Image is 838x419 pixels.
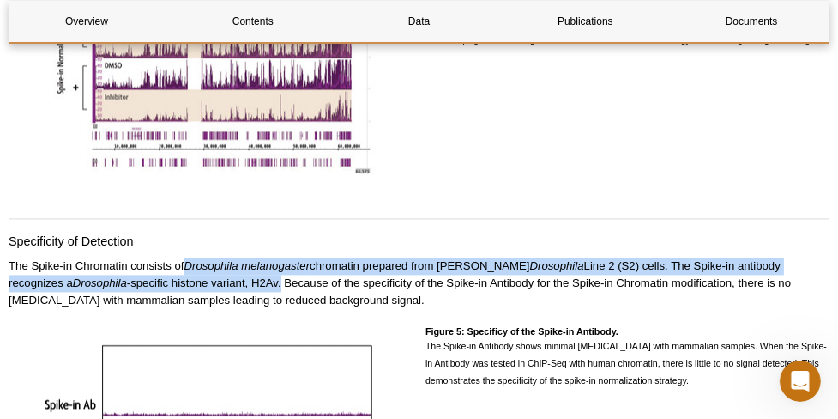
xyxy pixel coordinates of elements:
a: Publications [508,1,662,42]
iframe: Intercom live chat [780,361,821,402]
a: Overview [9,1,164,42]
a: Documents [674,1,829,42]
h4: Specificity of Detection [9,234,829,249]
h4: Figure 5: Specificy of the Spike-in Antibody. [425,326,829,337]
a: Contents [176,1,330,42]
p: The Spike-in Chromatin consists of chromatin prepared from [PERSON_NAME] Line 2 (S2) cells. The S... [9,258,829,309]
em: Drosophila melanogaster [184,259,310,272]
a: Data [342,1,497,42]
em: Drosophila [530,259,584,272]
span: The Spike-in Antibody shows minimal [MEDICAL_DATA] with mammalian samples. When the Spike-in Anti... [425,341,827,386]
em: Drosophila [73,276,127,289]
